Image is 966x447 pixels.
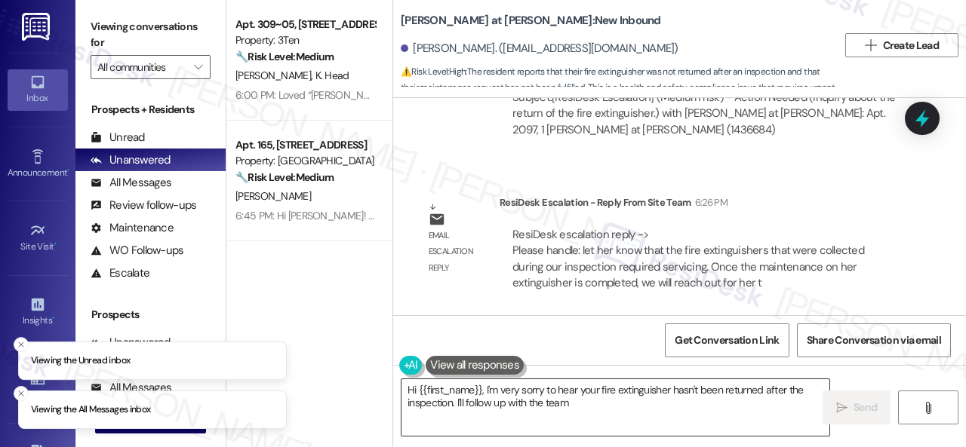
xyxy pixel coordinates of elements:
[52,313,54,323] span: •
[235,137,375,153] div: Apt. 165, [STREET_ADDRESS]
[8,292,68,332] a: Insights •
[54,239,57,250] span: •
[8,218,68,259] a: Site Visit •
[235,69,315,82] span: [PERSON_NAME]
[823,390,891,424] button: Send
[8,69,68,110] a: Inbox
[315,69,349,82] span: K. Head
[854,400,877,415] span: Send
[8,366,68,406] a: Buildings
[836,402,848,414] i: 
[401,64,838,112] span: : The resident reports that their fire extinguisher was not returned after an inspection and that...
[194,61,202,73] i: 
[97,55,186,79] input: All communities
[512,90,896,138] div: Subject: [ResiDesk Escalation] (Medium risk) - Action Needed (Inquiry about the return of the fir...
[91,220,174,236] div: Maintenance
[235,17,375,32] div: Apt. 309~05, [STREET_ADDRESS][PERSON_NAME]
[845,33,958,57] button: Create Lead
[235,32,375,48] div: Property: 3Ten
[67,165,69,176] span: •
[14,337,29,352] button: Close toast
[797,323,951,357] button: Share Conversation via email
[675,332,779,348] span: Get Conversation Link
[91,15,211,55] label: Viewing conversations for
[429,228,488,276] div: Email escalation reply
[691,194,728,210] div: 6:26 PM
[235,170,334,184] strong: 🔧 Risk Level: Medium
[91,243,183,259] div: WO Follow-ups
[235,50,334,63] strong: 🔧 Risk Level: Medium
[500,194,909,216] div: ResiDesk Escalation - Reply From Site Team
[922,402,934,414] i: 
[665,323,789,357] button: Get Conversation Link
[401,66,466,78] strong: ⚠️ Risk Level: High
[235,189,311,203] span: [PERSON_NAME]
[807,332,941,348] span: Share Conversation via email
[75,307,226,323] div: Prospects
[401,41,678,57] div: [PERSON_NAME]. ([EMAIL_ADDRESS][DOMAIN_NAME])
[22,13,53,41] img: ResiDesk Logo
[91,130,145,145] div: Unread
[91,197,196,213] div: Review follow-ups
[91,265,149,281] div: Escalate
[401,13,661,29] b: [PERSON_NAME] at [PERSON_NAME]: New Inbound
[401,379,829,436] textarea: Hi {{first_name}}, I'm very sorry to hear your fire extinguisher hasn't been returned after the i...
[512,227,864,290] div: ResiDesk escalation reply -> Please handle: let her know that the fire extinguishers that were co...
[883,38,939,54] span: Create Lead
[31,354,130,368] p: Viewing the Unread inbox
[91,175,171,191] div: All Messages
[14,386,29,401] button: Close toast
[865,39,876,51] i: 
[235,153,375,169] div: Property: [GEOGRAPHIC_DATA]
[91,152,171,168] div: Unanswered
[75,102,226,118] div: Prospects + Residents
[31,403,151,417] p: Viewing the All Messages inbox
